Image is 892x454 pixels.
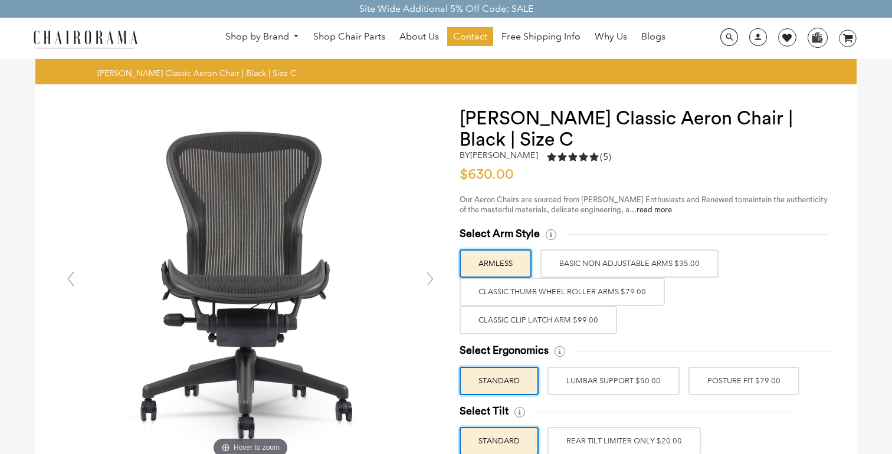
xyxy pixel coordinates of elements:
a: Shop Chair Parts [307,27,391,46]
span: Our Aeron Chairs are sourced from [PERSON_NAME] Enthusiasts and Renewed to [460,196,742,203]
label: STANDARD [460,367,539,395]
nav: DesktopNavigation [195,27,696,49]
span: Why Us [595,31,627,43]
label: Classic Thumb Wheel Roller Arms $79.00 [460,278,665,306]
label: LUMBAR SUPPORT $50.00 [547,367,680,395]
a: 5.0 rating (5 votes) [547,150,611,166]
h2: by [460,150,538,160]
img: WhatsApp_Image_2024-07-12_at_16.23.01.webp [808,28,827,46]
span: Select Tilt [460,404,509,418]
span: [PERSON_NAME] Classic Aeron Chair | Black | Size C [97,68,296,78]
a: Herman Miller Classic Aeron Chair | Black | Size C - chairoramaHover to zoom [73,278,427,289]
div: 5.0 rating (5 votes) [547,150,611,163]
span: Free Shipping Info [501,31,581,43]
a: Free Shipping Info [496,27,586,46]
a: Shop by Brand [219,28,306,46]
label: BASIC NON ADJUSTABLE ARMS $35.00 [540,249,719,278]
a: About Us [393,27,445,46]
span: Contact [453,31,487,43]
label: ARMLESS [460,249,532,278]
a: read more [637,206,672,213]
span: Shop Chair Parts [313,31,385,43]
a: [PERSON_NAME] [470,150,538,160]
label: Classic Clip Latch Arm $99.00 [460,306,617,334]
img: chairorama [27,28,145,49]
a: Blogs [635,27,671,46]
a: Contact [447,27,493,46]
a: Why Us [589,27,633,46]
span: (5) [600,151,611,163]
span: $630.00 [460,167,514,182]
h1: [PERSON_NAME] Classic Aeron Chair | Black | Size C [460,108,833,150]
span: About Us [399,31,439,43]
span: Blogs [641,31,665,43]
span: Select Arm Style [460,227,540,241]
nav: breadcrumbs [97,68,300,78]
label: POSTURE FIT $79.00 [688,367,799,395]
span: Select Ergonomics [460,344,549,357]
